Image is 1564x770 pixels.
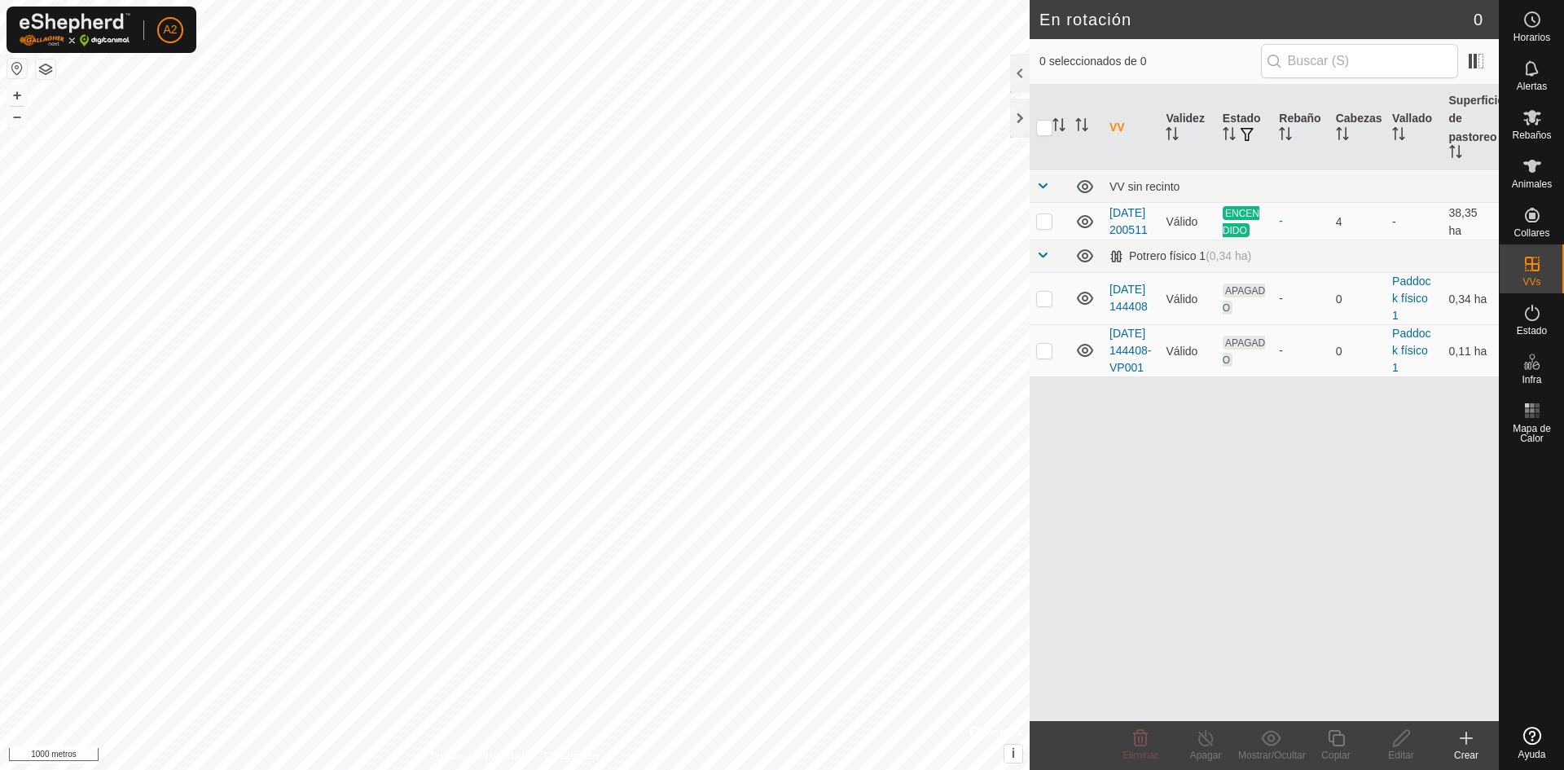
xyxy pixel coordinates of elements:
[1392,112,1432,125] font: Vallado
[1109,180,1180,193] font: VV sin recinto
[1166,215,1197,228] font: Válido
[1223,337,1265,365] font: APAGADO
[431,750,525,762] font: Política de Privacidad
[1190,750,1222,761] font: Apagar
[1500,720,1564,766] a: Ayuda
[7,59,27,78] button: Restablecer Mapa
[1012,746,1015,760] font: i
[1223,130,1236,143] p-sorticon: Activar para ordenar
[1522,374,1541,385] font: Infra
[1474,11,1483,29] font: 0
[1206,249,1251,262] font: (0,34 ha)
[1109,121,1125,134] font: VV
[1223,208,1259,236] font: ENCENDIDO
[1279,292,1283,305] font: -
[1336,112,1382,125] font: Cabezas
[1513,423,1551,444] font: Mapa de Calor
[1392,130,1405,143] p-sorticon: Activar para ordenar
[1512,178,1552,190] font: Animales
[1321,750,1350,761] font: Copiar
[1336,215,1342,228] font: 4
[1336,292,1342,305] font: 0
[1166,130,1179,143] p-sorticon: Activar para ordenar
[1522,276,1540,288] font: VVs
[1392,215,1396,228] font: -
[1279,130,1292,143] p-sorticon: Activar para ordenar
[1336,130,1349,143] p-sorticon: Activar para ordenar
[1449,94,1505,143] font: Superficie de pastoreo
[1513,227,1549,239] font: Collares
[1517,325,1547,337] font: Estado
[1166,112,1204,125] font: Validez
[1223,112,1261,125] font: Estado
[36,59,55,79] button: Capas del Mapa
[1261,44,1458,78] input: Buscar (S)
[431,749,525,763] a: Política de Privacidad
[1392,327,1430,374] a: Paddock físico 1
[1109,206,1148,236] a: [DATE] 200511
[1166,344,1197,357] font: Válido
[544,749,599,763] a: Contáctenos
[1129,249,1206,262] font: Potrero físico 1
[1449,292,1487,305] font: 0,34 ha
[1512,130,1551,141] font: Rebaños
[1518,749,1546,760] font: Ayuda
[1109,283,1148,313] a: [DATE] 144408
[163,23,177,36] font: A2
[1122,750,1158,761] font: Eliminar
[13,86,22,103] font: +
[1279,344,1283,357] font: -
[1449,344,1487,357] font: 0,11 ha
[1449,206,1478,237] font: 38,35 ha
[1109,327,1151,374] a: [DATE] 144408-VP001
[1223,284,1265,313] font: APAGADO
[1336,344,1342,357] font: 0
[1279,112,1320,125] font: Rebaño
[1039,11,1131,29] font: En rotación
[1166,292,1197,305] font: Válido
[1039,55,1147,68] font: 0 seleccionados de 0
[1075,121,1088,134] p-sorticon: Activar para ordenar
[1052,121,1065,134] p-sorticon: Activar para ordenar
[1388,750,1413,761] font: Editar
[1454,750,1478,761] font: Crear
[1004,745,1022,763] button: i
[20,13,130,46] img: Logotipo de Gallagher
[1449,147,1462,161] p-sorticon: Activar para ordenar
[1392,275,1430,322] a: Paddock físico 1
[7,86,27,105] button: +
[1517,81,1547,92] font: Alertas
[7,107,27,126] button: –
[1279,214,1283,227] font: -
[1513,32,1550,43] font: Horarios
[1238,750,1306,761] font: Mostrar/Ocultar
[13,108,21,125] font: –
[544,750,599,762] font: Contáctenos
